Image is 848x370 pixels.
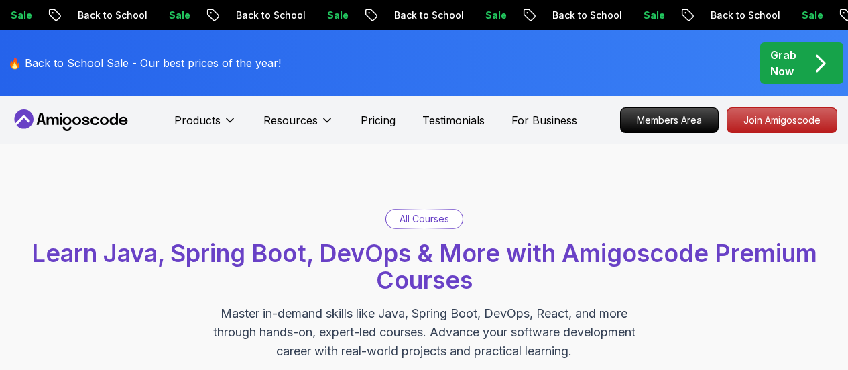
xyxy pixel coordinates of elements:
[174,112,221,128] p: Products
[697,9,788,22] p: Back to School
[32,238,817,295] span: Learn Java, Spring Boot, DevOps & More with Amigoscode Premium Courses
[314,9,357,22] p: Sale
[630,9,673,22] p: Sale
[199,304,650,361] p: Master in-demand skills like Java, Spring Boot, DevOps, React, and more through hands-on, expert-...
[788,9,831,22] p: Sale
[620,107,719,133] a: Members Area
[8,55,281,71] p: 🔥 Back to School Sale - Our best prices of the year!
[621,108,718,132] p: Members Area
[727,108,837,132] p: Join Amigoscode
[263,112,318,128] p: Resources
[156,9,198,22] p: Sale
[64,9,156,22] p: Back to School
[511,112,577,128] a: For Business
[770,47,796,79] p: Grab Now
[539,9,630,22] p: Back to School
[422,112,485,128] a: Testimonials
[472,9,515,22] p: Sale
[727,107,837,133] a: Join Amigoscode
[263,112,334,139] button: Resources
[361,112,396,128] a: Pricing
[381,9,472,22] p: Back to School
[400,212,449,226] p: All Courses
[174,112,237,139] button: Products
[223,9,314,22] p: Back to School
